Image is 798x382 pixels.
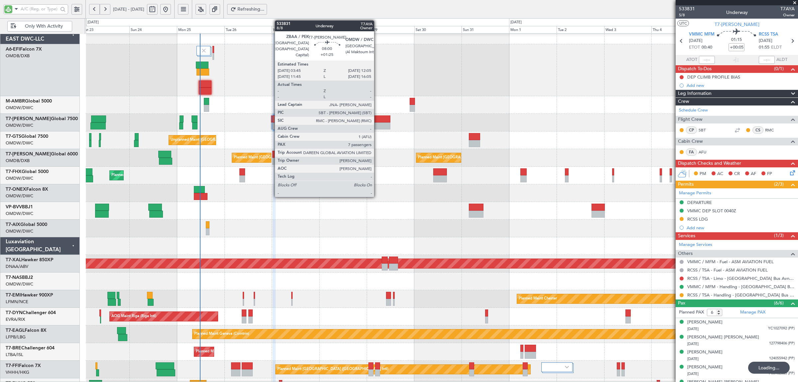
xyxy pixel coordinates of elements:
[687,259,774,265] a: VMMC / MFM - Fuel - ASM AVIATION FUEL
[687,200,712,205] div: DEPARTURE
[699,56,715,64] input: --:--
[6,346,55,350] a: T7-BREChallenger 604
[731,37,742,43] span: 01:15
[6,134,21,139] span: T7-GTS
[687,334,759,341] div: [PERSON_NAME] [PERSON_NAME]
[679,190,711,197] a: Manage Permits
[18,24,70,29] span: Only With Activity
[751,171,756,177] span: AF
[699,149,714,155] a: AFU
[699,127,714,133] a: SBT
[774,232,784,239] span: (1/3)
[678,181,694,188] span: Permits
[679,242,712,248] a: Manage Services
[651,26,699,34] div: Thu 4
[171,135,253,145] div: Unplanned Maint [GEOGRAPHIC_DATA] (Seletar)
[715,21,759,28] span: T7-[PERSON_NAME]
[726,9,748,16] div: Underway
[686,126,697,134] div: CP
[6,205,22,209] span: VP-BVV
[6,140,33,146] a: OMDW/DWC
[687,83,795,88] div: Add new
[129,26,177,34] div: Sun 24
[177,26,224,34] div: Mon 25
[6,222,47,227] a: T7-AIXGlobal 5000
[6,205,33,209] a: VP-BVVBBJ1
[759,44,769,51] span: 01:55
[774,299,784,306] span: (6/6)
[201,48,207,54] img: gray-close.svg
[6,193,33,199] a: OMDW/DWC
[687,284,795,289] a: VMMC / MFM - Handling - [GEOGRAPHIC_DATA] B.A.C. Ltd VMMC / MFM
[224,26,272,34] div: Tue 26
[6,169,22,174] span: T7-FHX
[780,12,795,18] span: Owner
[748,362,790,374] div: Loading...
[677,20,689,26] button: UTC
[418,153,529,163] div: Planned Maint [GEOGRAPHIC_DATA] ([GEOGRAPHIC_DATA] Intl)
[6,187,26,192] span: T7-ONEX
[769,356,795,361] span: 124055942 (PP)
[6,275,33,280] a: T7-NASBBJ2
[687,326,699,331] span: [DATE]
[111,311,156,321] div: AOG Maint Riga (Riga Intl)
[6,328,47,333] a: T7-EAGLFalcon 8X
[717,171,723,177] span: AC
[769,341,795,346] span: 127798406 (PP)
[6,169,49,174] a: T7-FHXGlobal 5000
[6,99,52,103] a: M-AMBRGlobal 5000
[774,65,784,72] span: (0/1)
[759,38,772,44] span: [DATE]
[565,366,569,368] img: arrow-gray.svg
[768,326,795,331] span: YC1027092 (PP)
[678,90,712,97] span: Leg Information
[6,299,28,305] a: LFMN/NCE
[687,267,768,273] a: RCSS / TSA - Fuel - ASM AVIATION FUEL
[604,26,652,34] div: Wed 3
[700,171,706,177] span: PM
[679,107,708,114] a: Schedule Crew
[678,116,703,123] span: Flight Crew
[689,38,703,44] span: [DATE]
[734,171,740,177] span: CR
[759,31,778,38] span: RCSS TSA
[194,329,249,339] div: Planned Maint Geneva (Cointrin)
[237,7,265,12] span: Refreshing...
[6,228,33,234] a: OMDW/DWC
[6,264,28,270] a: DNAA/ABV
[687,225,795,231] div: Add new
[679,5,695,12] span: 533831
[689,44,700,51] span: ETOT
[776,57,787,63] span: ALDT
[6,363,41,368] a: T7-FFIFalcon 7X
[6,310,56,315] a: T7-DYNChallenger 604
[6,258,21,262] span: T7-XAL
[6,53,30,59] a: OMDB/DXB
[687,319,723,326] div: [PERSON_NAME]
[21,4,58,14] input: A/C (Reg. or Type)
[771,44,782,51] span: ELDT
[6,222,20,227] span: T7-AIX
[6,134,48,139] a: T7-GTSGlobal 7500
[765,127,780,133] a: RMC
[687,341,699,346] span: [DATE]
[6,47,20,52] span: A6-EFI
[678,98,689,105] span: Crew
[6,310,23,315] span: T7-DYN
[557,26,604,34] div: Tue 2
[6,105,33,111] a: OMDW/DWC
[509,26,557,34] div: Mon 1
[687,292,795,298] a: RCSS / TSA - Handling - [GEOGRAPHIC_DATA] Bus Avn RCSS / TSA
[227,4,267,15] button: Refreshing...
[679,309,704,316] label: Planned PAX
[6,328,25,333] span: T7-EAGL
[6,99,25,103] span: M-AMBR
[367,26,414,34] div: Fri 29
[678,65,712,73] span: Dispatch To-Dos
[234,153,345,163] div: Planned Maint [GEOGRAPHIC_DATA] ([GEOGRAPHIC_DATA] Intl)
[6,346,21,350] span: T7-BRE
[6,122,33,128] a: OMDW/DWC
[6,369,29,375] a: VHHH/HKG
[6,116,78,121] a: T7-[PERSON_NAME]Global 7500
[686,57,697,63] span: ATOT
